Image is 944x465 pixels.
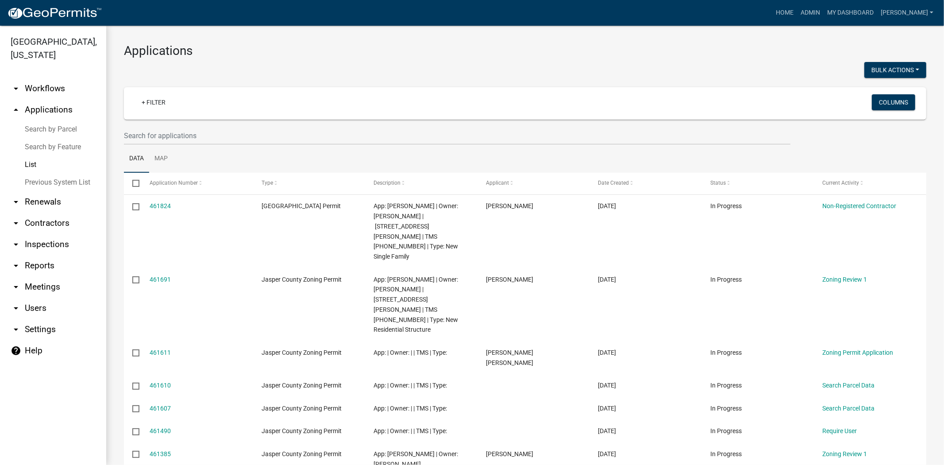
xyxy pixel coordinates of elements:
a: 461610 [150,382,171,389]
span: JUAN JOSE PENA RIVAS [486,349,533,366]
span: In Progress [710,405,742,412]
a: Search Parcel Data [823,405,875,412]
span: Current Activity [823,180,859,186]
span: Jasper County Zoning Permit [262,276,342,283]
span: Type [262,180,273,186]
i: arrow_drop_down [11,197,21,207]
button: Columns [872,94,915,110]
span: In Progress [710,202,742,209]
i: arrow_drop_down [11,218,21,229]
span: Dustin Tuten [486,450,533,457]
a: Home [772,4,797,21]
a: 461385 [150,450,171,457]
span: Date Created [598,180,629,186]
a: Data [124,145,149,173]
span: App: | Owner: | | TMS | Type: [374,349,447,356]
i: help [11,345,21,356]
span: Felix Rivera [486,202,533,209]
a: Zoning Review 1 [823,276,867,283]
datatable-header-cell: Type [253,173,366,194]
i: arrow_drop_down [11,282,21,292]
span: In Progress [710,382,742,389]
span: 08/09/2025 [598,349,616,356]
h3: Applications [124,43,926,58]
i: arrow_drop_down [11,260,21,271]
i: arrow_drop_up [11,105,21,115]
a: 461824 [150,202,171,209]
i: arrow_drop_down [11,83,21,94]
span: In Progress [710,276,742,283]
span: Status [710,180,726,186]
a: Admin [797,4,824,21]
span: In Progress [710,450,742,457]
a: 461611 [150,349,171,356]
button: Bulk Actions [864,62,926,78]
span: Applicant [486,180,509,186]
datatable-header-cell: Applicant [478,173,590,194]
span: Jasper County Building Permit [262,202,341,209]
input: Search for applications [124,127,790,145]
span: Jasper County Zoning Permit [262,427,342,434]
a: 461490 [150,427,171,434]
span: App: | Owner: | | TMS | Type: [374,427,447,434]
span: 08/10/2025 [598,276,616,283]
span: App: Felix antonio rivera | Owner: MORENO JEREMIAS | 298 MUNGIN CREEK RD | TMS 039-01-03-002 | Ty... [374,276,459,333]
span: App: Felix Antonio Rivera | Owner: MORENO JEREMIAS | 298 MUNGIN CREEK RD | TMS 039-01-03-002 | Ty... [374,202,459,260]
span: 08/09/2025 [598,427,616,434]
span: Application Number [150,180,198,186]
span: 08/09/2025 [598,405,616,412]
a: Non-Registered Contractor [823,202,897,209]
a: Search Parcel Data [823,382,875,389]
datatable-header-cell: Application Number [141,173,253,194]
span: Jasper County Zoning Permit [262,450,342,457]
span: In Progress [710,349,742,356]
span: App: | Owner: | | TMS | Type: [374,405,447,412]
datatable-header-cell: Status [702,173,814,194]
datatable-header-cell: Current Activity [814,173,926,194]
span: Jasper County Zoning Permit [262,405,342,412]
a: My Dashboard [824,4,877,21]
a: [PERSON_NAME] [877,4,937,21]
span: Jasper County Zoning Permit [262,349,342,356]
a: 461691 [150,276,171,283]
a: Map [149,145,173,173]
a: 461607 [150,405,171,412]
a: Require User [823,427,857,434]
span: Felix Rivera [486,276,533,283]
span: App: | Owner: | | TMS | Type: [374,382,447,389]
span: 08/11/2025 [598,202,616,209]
datatable-header-cell: Select [124,173,141,194]
span: In Progress [710,427,742,434]
i: arrow_drop_down [11,324,21,335]
i: arrow_drop_down [11,303,21,314]
a: Zoning Review 1 [823,450,867,457]
i: arrow_drop_down [11,239,21,250]
span: Jasper County Zoning Permit [262,382,342,389]
a: + Filter [135,94,173,110]
span: Description [374,180,401,186]
span: 08/08/2025 [598,450,616,457]
datatable-header-cell: Date Created [590,173,702,194]
datatable-header-cell: Description [365,173,478,194]
a: Zoning Permit Application [823,349,894,356]
span: 08/09/2025 [598,382,616,389]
